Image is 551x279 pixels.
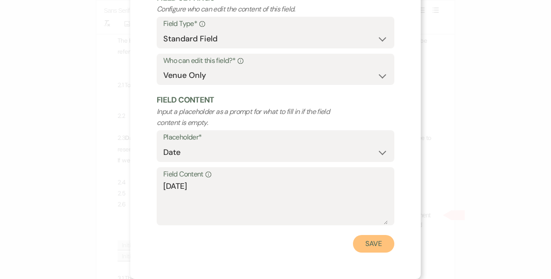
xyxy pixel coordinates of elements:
label: Field Content [163,168,388,181]
label: Who can edit this field?* [163,55,388,67]
label: Field Type* [163,18,388,30]
p: Input a placeholder as a prompt for what to fill in if the field content is empty. [157,106,347,128]
label: Placeholder* [163,131,388,144]
button: Save [353,235,394,253]
p: Configure who can edit the content of this field. [157,4,347,15]
textarea: [DATE] [163,180,388,224]
h2: Field Content [157,95,394,106]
